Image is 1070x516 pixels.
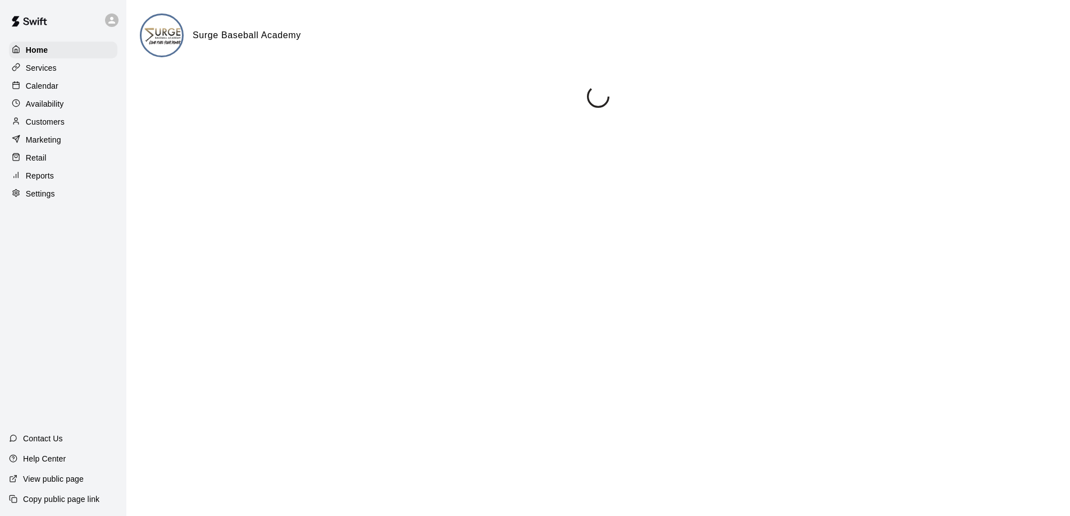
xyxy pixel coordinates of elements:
[9,60,117,76] a: Services
[9,77,117,94] a: Calendar
[26,80,58,92] p: Calendar
[23,494,99,505] p: Copy public page link
[26,152,47,163] p: Retail
[9,113,117,130] a: Customers
[26,134,61,145] p: Marketing
[9,167,117,184] a: Reports
[26,62,57,74] p: Services
[23,453,66,464] p: Help Center
[9,185,117,202] a: Settings
[9,42,117,58] a: Home
[26,44,48,56] p: Home
[26,170,54,181] p: Reports
[26,116,65,127] p: Customers
[23,433,63,444] p: Contact Us
[26,98,64,109] p: Availability
[23,473,84,485] p: View public page
[9,149,117,166] a: Retail
[26,188,55,199] p: Settings
[142,15,184,57] img: Surge Baseball Academy logo
[193,28,301,43] h6: Surge Baseball Academy
[9,95,117,112] a: Availability
[9,131,117,148] a: Marketing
